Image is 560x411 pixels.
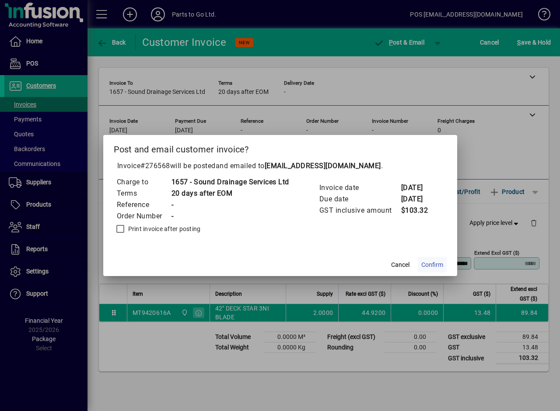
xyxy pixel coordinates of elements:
[401,182,436,193] td: [DATE]
[171,199,289,211] td: -
[171,211,289,222] td: -
[116,199,171,211] td: Reference
[116,176,171,188] td: Charge to
[401,205,436,216] td: $103.32
[171,176,289,188] td: 1657 - Sound Drainage Services Ltd
[171,188,289,199] td: 20 days after EOM
[265,162,381,170] b: [EMAIL_ADDRESS][DOMAIN_NAME]
[114,161,447,171] p: Invoice will be posted .
[401,193,436,205] td: [DATE]
[103,135,457,160] h2: Post and email customer invoice?
[216,162,381,170] span: and emailed to
[140,162,170,170] span: #276568
[391,260,409,269] span: Cancel
[418,257,447,273] button: Confirm
[319,193,401,205] td: Due date
[386,257,414,273] button: Cancel
[116,211,171,222] td: Order Number
[319,182,401,193] td: Invoice date
[421,260,443,269] span: Confirm
[126,224,201,233] label: Print invoice after posting
[319,205,401,216] td: GST inclusive amount
[116,188,171,199] td: Terms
